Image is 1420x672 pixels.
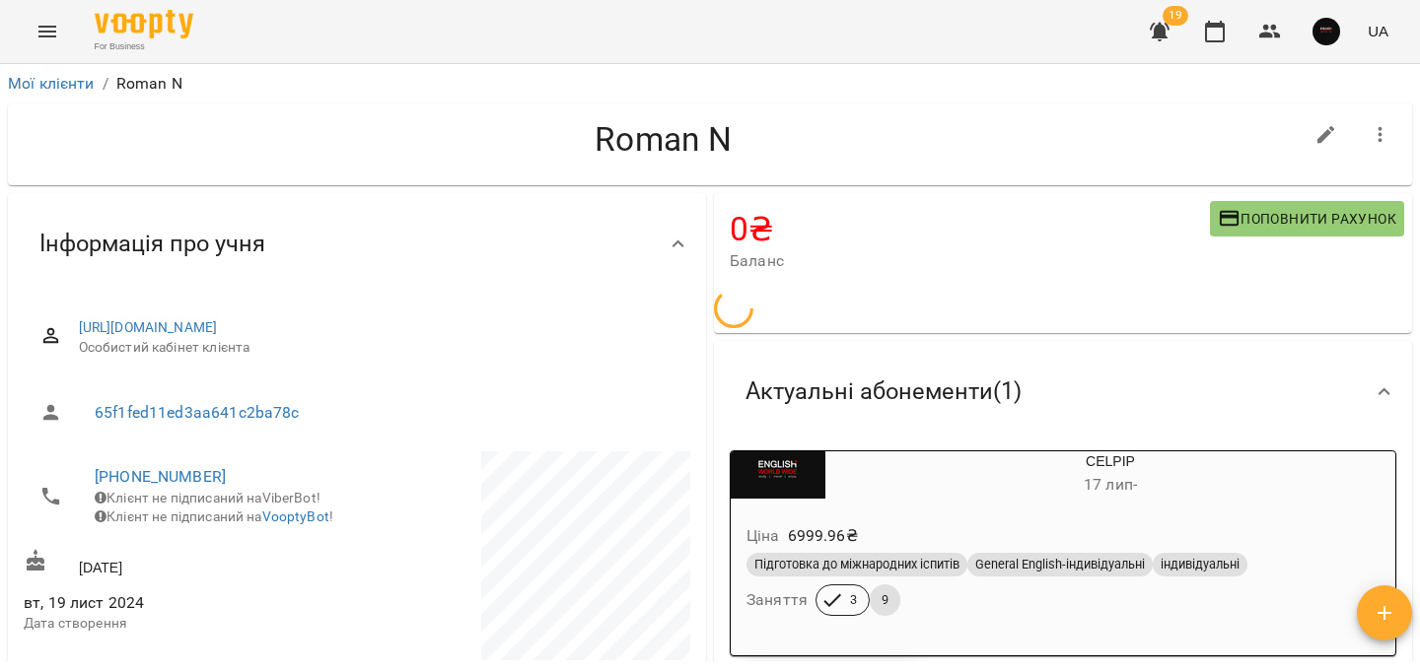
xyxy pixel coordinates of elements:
[24,8,71,55] button: Menu
[1313,18,1340,45] img: 5eed76f7bd5af536b626cea829a37ad3.jpg
[1368,21,1388,41] span: UA
[1218,207,1396,231] span: Поповнити рахунок
[870,591,900,609] span: 9
[20,545,357,581] div: [DATE]
[24,591,353,615] span: вт, 19 лист 2024
[1084,475,1137,494] span: 17 лип -
[838,591,869,609] span: 3
[746,556,967,573] span: Підготовка до міжнародних іспитів
[262,508,329,524] a: VooptyBot
[746,522,780,550] h6: Ціна
[746,586,808,614] h6: Заняття
[825,451,1395,499] div: CELPIP
[39,229,265,259] span: Інформація про учня
[714,341,1412,442] div: Актуальні абонементи(1)
[1360,13,1396,49] button: UA
[95,10,193,38] img: Voopty Logo
[731,451,825,499] div: CELPIP
[967,556,1153,573] span: General English-індивідуальні
[1210,201,1404,236] button: Поповнити рахунок
[95,40,193,53] span: For Business
[788,524,858,548] p: 6999.96 ₴
[745,376,1022,407] span: Актуальні абонементи ( 1 )
[95,490,320,505] span: Клієнт не підписаний на ViberBot!
[8,193,706,295] div: Інформація про учня
[1153,556,1247,573] span: індивідуальні
[8,74,95,93] a: Мої клієнти
[95,403,300,422] a: 65f1fed11ed3aa641c2ba78c
[1163,6,1188,26] span: 19
[95,467,226,486] a: [PHONE_NUMBER]
[79,338,674,358] span: Особистий кабінет клієнта
[95,508,333,524] span: Клієнт не підписаний на !
[103,72,108,96] li: /
[731,451,1395,639] button: CELPIP17 лип- Ціна6999.96₴Підготовка до міжнародних іспитівGeneral English-індивідуальнііндивідуа...
[24,614,353,634] p: Дата створення
[730,209,1210,249] h4: 0 ₴
[116,72,182,96] p: Roman N
[24,119,1303,160] h4: Roman N
[79,319,218,335] a: [URL][DOMAIN_NAME]
[730,249,1210,273] span: Баланс
[8,72,1412,96] nav: breadcrumb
